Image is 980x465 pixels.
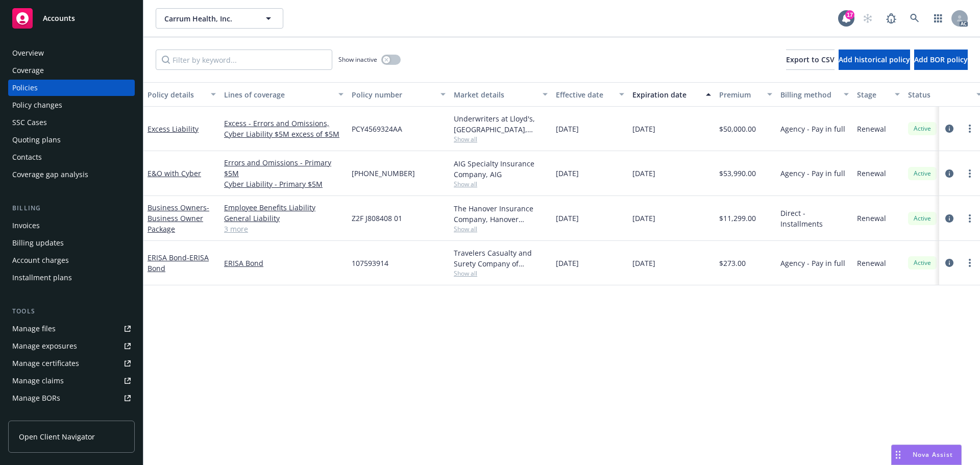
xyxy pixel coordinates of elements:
a: Account charges [8,252,135,268]
div: Expiration date [632,89,700,100]
span: Agency - Pay in full [780,124,845,134]
a: more [964,212,976,225]
span: [DATE] [632,168,655,179]
span: Agency - Pay in full [780,168,845,179]
span: [PHONE_NUMBER] [352,168,415,179]
div: Account charges [12,252,69,268]
span: Add BOR policy [914,55,968,64]
div: 17 [845,10,854,19]
div: Travelers Casualty and Surety Company of America, Travelers Insurance [454,248,548,269]
a: circleInformation [943,167,955,180]
div: Summary of insurance [12,407,90,424]
a: more [964,123,976,135]
a: Manage claims [8,373,135,389]
span: Agency - Pay in full [780,258,845,268]
div: Coverage gap analysis [12,166,88,183]
div: Effective date [556,89,613,100]
a: Quoting plans [8,132,135,148]
a: circleInformation [943,257,955,269]
span: Active [912,124,933,133]
span: Direct - Installments [780,208,849,229]
div: Underwriters at Lloyd's, [GEOGRAPHIC_DATA], Lloyd's of [GEOGRAPHIC_DATA], Mosaic Americas Insuran... [454,113,548,135]
a: Manage certificates [8,355,135,372]
span: PCY4569324AA [352,124,402,134]
button: Export to CSV [786,50,835,70]
span: Show all [454,180,548,188]
div: Manage exposures [12,338,77,354]
span: Add historical policy [839,55,910,64]
button: Add historical policy [839,50,910,70]
button: Billing method [776,82,853,107]
div: Manage certificates [12,355,79,372]
span: $50,000.00 [719,124,756,134]
span: - Business Owner Package [148,203,209,234]
div: SSC Cases [12,114,47,131]
span: Nova Assist [913,450,953,459]
a: 3 more [224,224,344,234]
div: Tools [8,306,135,316]
div: Drag to move [892,445,904,464]
div: Stage [857,89,889,100]
a: Excess - Errors and Omissions, Cyber Liability $5M excess of $5M [224,118,344,139]
span: Export to CSV [786,55,835,64]
div: The Hanover Insurance Company, Hanover Insurance Group [454,203,548,225]
a: ERISA Bond [224,258,344,268]
a: Manage files [8,321,135,337]
div: Installment plans [12,270,72,286]
span: Active [912,214,933,223]
span: Show all [454,269,548,278]
a: Overview [8,45,135,61]
div: Overview [12,45,44,61]
a: Summary of insurance [8,407,135,424]
button: Nova Assist [891,445,962,465]
a: Business Owners [148,203,209,234]
a: circleInformation [943,123,955,135]
span: [DATE] [632,258,655,268]
a: Errors and Omissions - Primary $5M [224,157,344,179]
span: [DATE] [556,124,579,134]
a: Manage exposures [8,338,135,354]
div: AIG Specialty Insurance Company, AIG [454,158,548,180]
a: Accounts [8,4,135,33]
a: Report a Bug [881,8,901,29]
span: [DATE] [556,168,579,179]
span: Renewal [857,124,886,134]
a: Billing updates [8,235,135,251]
button: Expiration date [628,82,715,107]
span: [DATE] [556,213,579,224]
input: Filter by keyword... [156,50,332,70]
a: circleInformation [943,212,955,225]
a: Coverage gap analysis [8,166,135,183]
a: more [964,257,976,269]
div: Premium [719,89,761,100]
span: Renewal [857,168,886,179]
span: Carrum Health, Inc. [164,13,253,24]
a: Search [904,8,925,29]
a: Excess Liability [148,124,199,134]
span: $11,299.00 [719,213,756,224]
div: Manage claims [12,373,64,389]
span: Show all [454,135,548,143]
button: Policy details [143,82,220,107]
span: [DATE] [632,124,655,134]
a: ERISA Bond [148,253,209,273]
div: Invoices [12,217,40,234]
div: Policy number [352,89,434,100]
span: [DATE] [556,258,579,268]
button: Add BOR policy [914,50,968,70]
div: Billing updates [12,235,64,251]
a: more [964,167,976,180]
span: Show inactive [338,55,377,64]
button: Policy number [348,82,450,107]
div: Quoting plans [12,132,61,148]
span: [DATE] [632,213,655,224]
div: Billing method [780,89,838,100]
div: Market details [454,89,536,100]
div: Billing [8,203,135,213]
div: Policy details [148,89,205,100]
button: Market details [450,82,552,107]
a: Cyber Liability - Primary $5M [224,179,344,189]
span: Renewal [857,213,886,224]
span: Accounts [43,14,75,22]
div: Lines of coverage [224,89,332,100]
